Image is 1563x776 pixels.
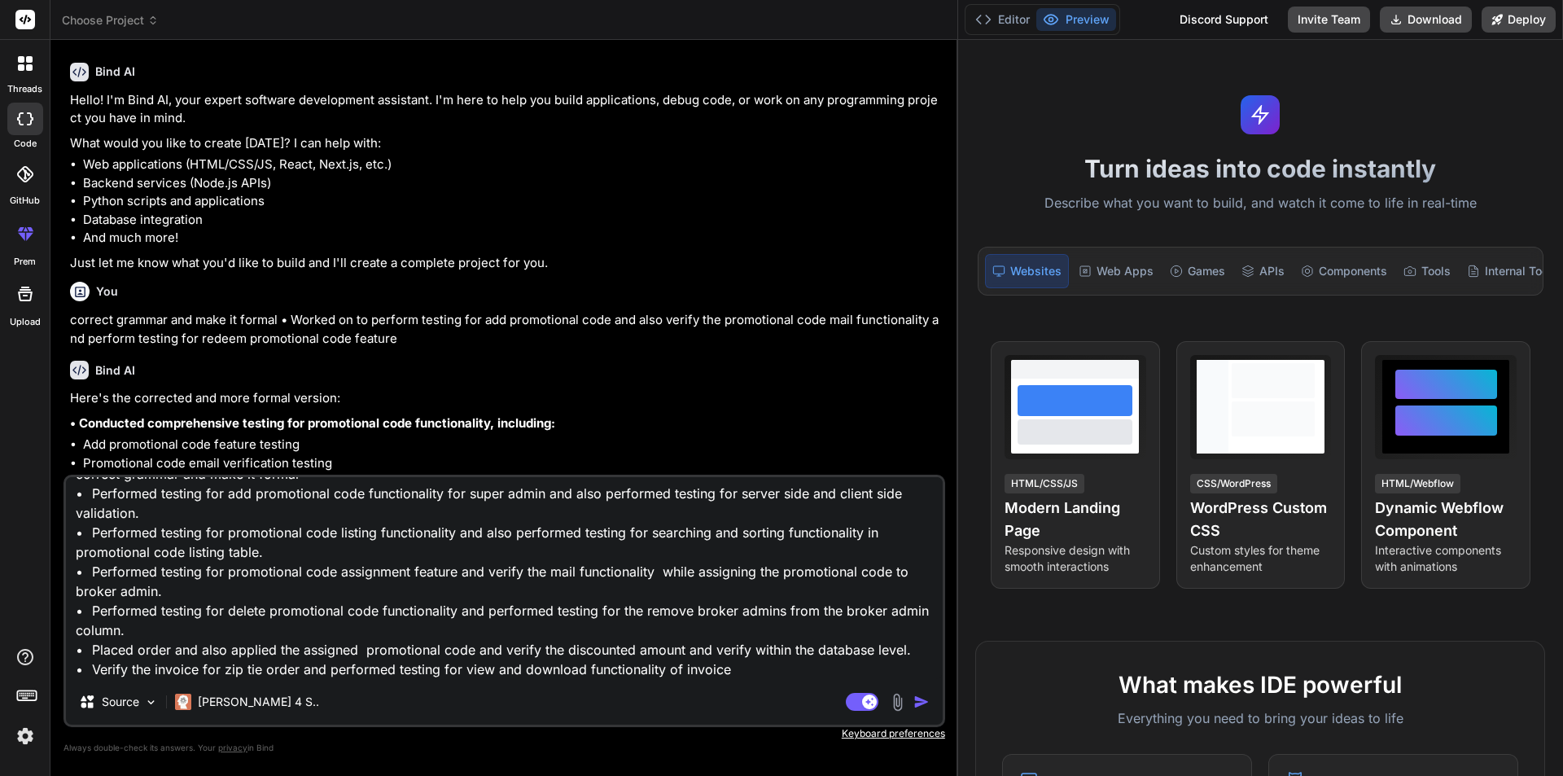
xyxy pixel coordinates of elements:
h4: WordPress Custom CSS [1190,497,1332,542]
div: APIs [1235,254,1291,288]
div: HTML/Webflow [1375,474,1460,493]
p: Responsive design with smooth interactions [1005,542,1146,575]
li: Backend services (Node.js APIs) [83,174,942,193]
p: Hello! I'm Bind AI, your expert software development assistant. I'm here to help you build applic... [70,91,942,128]
p: [PERSON_NAME] 4 S.. [198,694,319,710]
img: attachment [888,693,907,712]
p: Source [102,694,139,710]
h1: Turn ideas into code instantly [968,154,1553,183]
li: Promotional code email verification testing [83,454,942,473]
button: Deploy [1482,7,1556,33]
button: Invite Team [1288,7,1370,33]
li: Python scripts and applications [83,192,942,211]
div: Tools [1397,254,1457,288]
li: Redeem promotional code feature validation [83,472,942,491]
li: Database integration [83,211,942,230]
p: What would you like to create [DATE]? I can help with: [70,134,942,153]
label: threads [7,82,42,96]
button: Preview [1036,8,1116,31]
textarea: correct grammar and make it formal • Performed testing for add promotional code functionality for... [66,477,943,679]
p: Interactive components with animations [1375,542,1517,575]
label: Upload [10,315,41,329]
p: Always double-check its answers. Your in Bind [63,740,945,756]
p: Custom styles for theme enhancement [1190,542,1332,575]
button: Download [1380,7,1472,33]
img: Pick Models [144,695,158,709]
li: Web applications (HTML/CSS/JS, React, Next.js, etc.) [83,156,942,174]
h2: What makes IDE powerful [1002,668,1518,702]
p: correct grammar and make it formal • Worked on to perform testing for add promotional code and al... [70,311,942,348]
p: Everything you need to bring your ideas to life [1002,708,1518,728]
div: Components [1294,254,1394,288]
h6: Bind AI [95,362,135,379]
h6: You [96,283,118,300]
label: code [14,137,37,151]
li: And much more! [83,229,942,248]
span: privacy [218,743,247,752]
img: settings [11,722,39,750]
div: CSS/WordPress [1190,474,1277,493]
h4: Modern Landing Page [1005,497,1146,542]
span: Choose Project [62,12,159,28]
p: Just let me know what you'd like to build and I'll create a complete project for you. [70,254,942,273]
div: Games [1163,254,1232,288]
li: Add promotional code feature testing [83,436,942,454]
p: Describe what you want to build, and watch it come to life in real-time [968,193,1553,214]
p: Here's the corrected and more formal version: [70,389,942,408]
div: Discord Support [1170,7,1278,33]
h4: Dynamic Webflow Component [1375,497,1517,542]
img: Claude 4 Sonnet [175,694,191,710]
div: HTML/CSS/JS [1005,474,1084,493]
label: GitHub [10,194,40,208]
img: icon [913,694,930,710]
div: Websites [985,254,1069,288]
strong: • Conducted comprehensive testing for promotional code functionality, including: [70,415,555,431]
p: Keyboard preferences [63,727,945,740]
label: prem [14,255,36,269]
button: Editor [969,8,1036,31]
div: Web Apps [1072,254,1160,288]
h6: Bind AI [95,64,135,80]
